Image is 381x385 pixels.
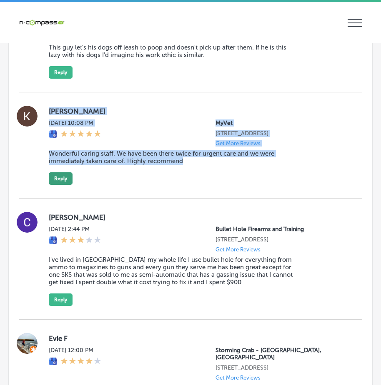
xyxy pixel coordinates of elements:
[49,293,73,306] button: Reply
[49,256,296,286] blockquote: I've lived in [GEOGRAPHIC_DATA] my whole life I use bullet hole for everything from ammo to magaz...
[216,236,349,243] p: 15 S Waverly Suite 101
[60,357,101,366] div: 4 Stars
[49,150,296,165] blockquote: Wonderful caring staff. We have been there twice for urgent care and we were immediately taken ca...
[216,375,261,381] p: Get More Reviews
[49,347,101,354] label: [DATE] 12:00 PM
[216,140,261,147] p: Get More Reviews
[216,347,349,361] p: Storming Crab - Rapid City, SD
[19,19,65,27] img: 660ab0bf-5cc7-4cb8-ba1c-48b5ae0f18e60NCTV_CLogo_TV_Black_-500x88.png
[49,213,349,221] label: [PERSON_NAME]
[49,119,101,127] label: [DATE] 10:08 PM
[49,226,101,233] label: [DATE] 2:44 PM
[49,107,349,115] label: [PERSON_NAME]
[49,44,296,59] blockquote: This guy let's his dogs off leash to poop and doesn't pick up after them. If he is this lazy with...
[49,66,73,79] button: Reply
[60,130,101,139] div: 5 Stars
[216,364,349,371] p: 1756 eglin st
[216,246,261,253] p: Get More Reviews
[60,236,101,245] div: 3 Stars
[216,130,349,137] p: 620 Grassfield Pkwy Suite 150
[49,334,349,343] label: Evie F
[49,172,73,185] button: Reply
[216,226,349,233] p: Bullet Hole Firearms and Training
[216,119,349,127] p: MyVet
